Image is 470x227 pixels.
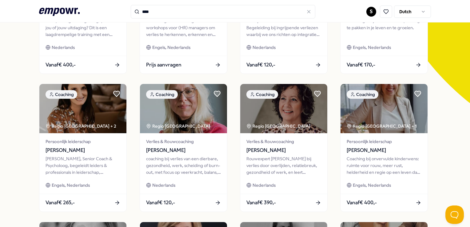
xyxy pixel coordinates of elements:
[152,182,175,189] span: Nederlands
[39,84,127,212] a: package imageCoachingRegio [GEOGRAPHIC_DATA] + 2Persoonlijk leiderschap[PERSON_NAME][PERSON_NAME]...
[246,155,321,176] div: Rouwexpert [PERSON_NAME] bij verlies door overlijden, relatiebreuk, gezondheid of werk, en leert ...
[46,90,77,99] div: Coaching
[347,146,421,154] span: [PERSON_NAME]
[146,199,175,207] span: Vanaf € 120,-
[240,84,328,212] a: package imageCoachingRegio [GEOGRAPHIC_DATA] Verlies & Rouwcoaching[PERSON_NAME]Rouwexpert [PERSO...
[52,44,75,51] span: Nederlands
[240,84,327,133] img: package image
[46,199,75,207] span: Vanaf € 265,-
[46,138,120,145] span: Persoonlijk leiderschap
[445,205,464,224] iframe: Help Scout Beacon - Open
[246,90,278,99] div: Coaching
[246,17,321,38] div: Praktijk voor verlies en rouw. Begeleiding bij ingrijpende verliezen waarbij we ons richten op in...
[131,5,315,18] input: Search for products, categories or subcategories
[253,182,276,189] span: Nederlands
[140,84,227,212] a: package imageCoachingRegio [GEOGRAPHIC_DATA] Verlies & Rouwcoaching[PERSON_NAME]coaching bij verl...
[46,146,120,154] span: [PERSON_NAME]
[347,17,421,38] div: Coaching om jouw leiderschap (terug) te pakken in je leven en te groeien.
[353,182,391,189] span: Engels, Nederlands
[146,155,221,176] div: coaching bij verlies van een dierbare, gezondheid, werk, scheiding of burn-out, met focus op veer...
[146,90,178,99] div: Coaching
[146,17,221,38] div: Rouwzorg biedt training en workshops voor (HR) managers om verlies te herkennen, erkennen en bege...
[46,61,76,69] span: Vanaf € 400,-
[347,123,417,129] div: Regio [GEOGRAPHIC_DATA] + 1
[46,155,120,176] div: [PERSON_NAME], Senior Coach & Psycholoog, begeleidt leiders & professionals in leiderschap, loopb...
[347,90,378,99] div: Coaching
[152,44,190,51] span: Engels, Nederlands
[347,138,421,145] span: Persoonlijk leiderschap
[146,138,221,145] span: Verlies & Rouwcoaching
[366,7,376,17] button: S
[146,61,181,69] span: Prijs aanvragen
[140,84,227,133] img: package image
[39,84,126,133] img: package image
[246,138,321,145] span: Verlies & Rouwcoaching
[246,61,275,69] span: Vanaf € 120,-
[347,61,375,69] span: Vanaf € 170,-
[52,182,90,189] span: Engels, Nederlands
[246,199,276,207] span: Vanaf € 390,-
[340,84,428,212] a: package imageCoachingRegio [GEOGRAPHIC_DATA] + 1Persoonlijk leiderschap[PERSON_NAME]Coaching bij ...
[253,44,276,51] span: Nederlands
[341,84,428,133] img: package image
[46,17,120,38] div: Is 1-op-1 begeleiding niet gepast voor jou of jouw uitdaging? Dit is een laagdrempelige training ...
[46,123,116,129] div: Regio [GEOGRAPHIC_DATA] + 2
[347,155,421,176] div: Coaching bij onvervulde kinderwens: ruimte voor rouw, meer rust, helderheid en regie op een leven...
[246,123,311,129] div: Regio [GEOGRAPHIC_DATA]
[246,146,321,154] span: [PERSON_NAME]
[146,146,221,154] span: [PERSON_NAME]
[146,123,211,129] div: Regio [GEOGRAPHIC_DATA]
[353,44,391,51] span: Engels, Nederlands
[347,199,377,207] span: Vanaf € 400,-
